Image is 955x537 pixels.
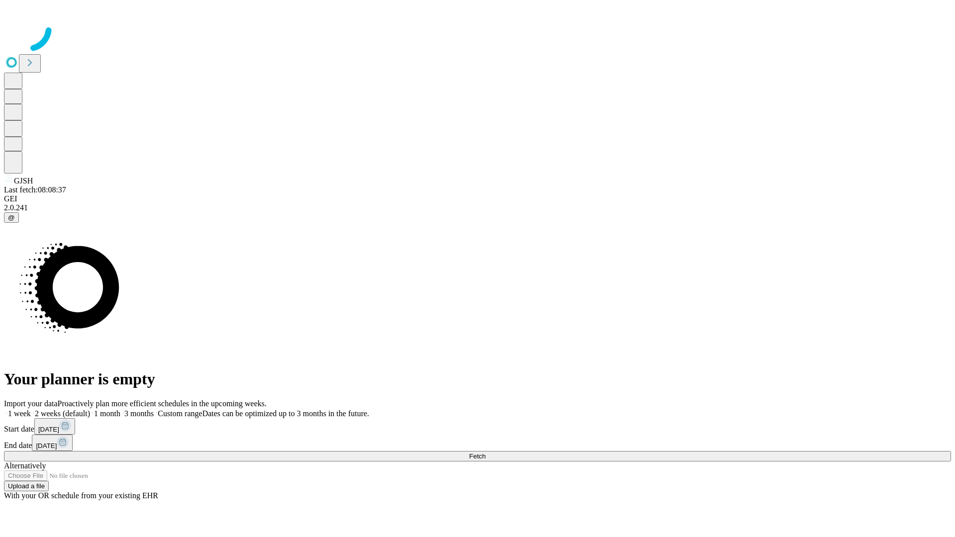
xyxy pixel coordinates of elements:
[4,481,49,491] button: Upload a file
[4,370,951,388] h1: Your planner is empty
[8,409,31,418] span: 1 week
[36,442,57,449] span: [DATE]
[14,177,33,185] span: GJSH
[4,451,951,461] button: Fetch
[4,185,66,194] span: Last fetch: 08:08:37
[4,194,951,203] div: GEI
[35,409,90,418] span: 2 weeks (default)
[4,399,58,408] span: Import your data
[94,409,120,418] span: 1 month
[8,214,15,221] span: @
[4,203,951,212] div: 2.0.241
[58,399,267,408] span: Proactively plan more efficient schedules in the upcoming weeks.
[469,452,485,460] span: Fetch
[4,418,951,435] div: Start date
[4,491,158,500] span: With your OR schedule from your existing EHR
[202,409,369,418] span: Dates can be optimized up to 3 months in the future.
[32,435,73,451] button: [DATE]
[4,435,951,451] div: End date
[38,426,59,433] span: [DATE]
[4,212,19,223] button: @
[4,461,46,470] span: Alternatively
[34,418,75,435] button: [DATE]
[124,409,154,418] span: 3 months
[158,409,202,418] span: Custom range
